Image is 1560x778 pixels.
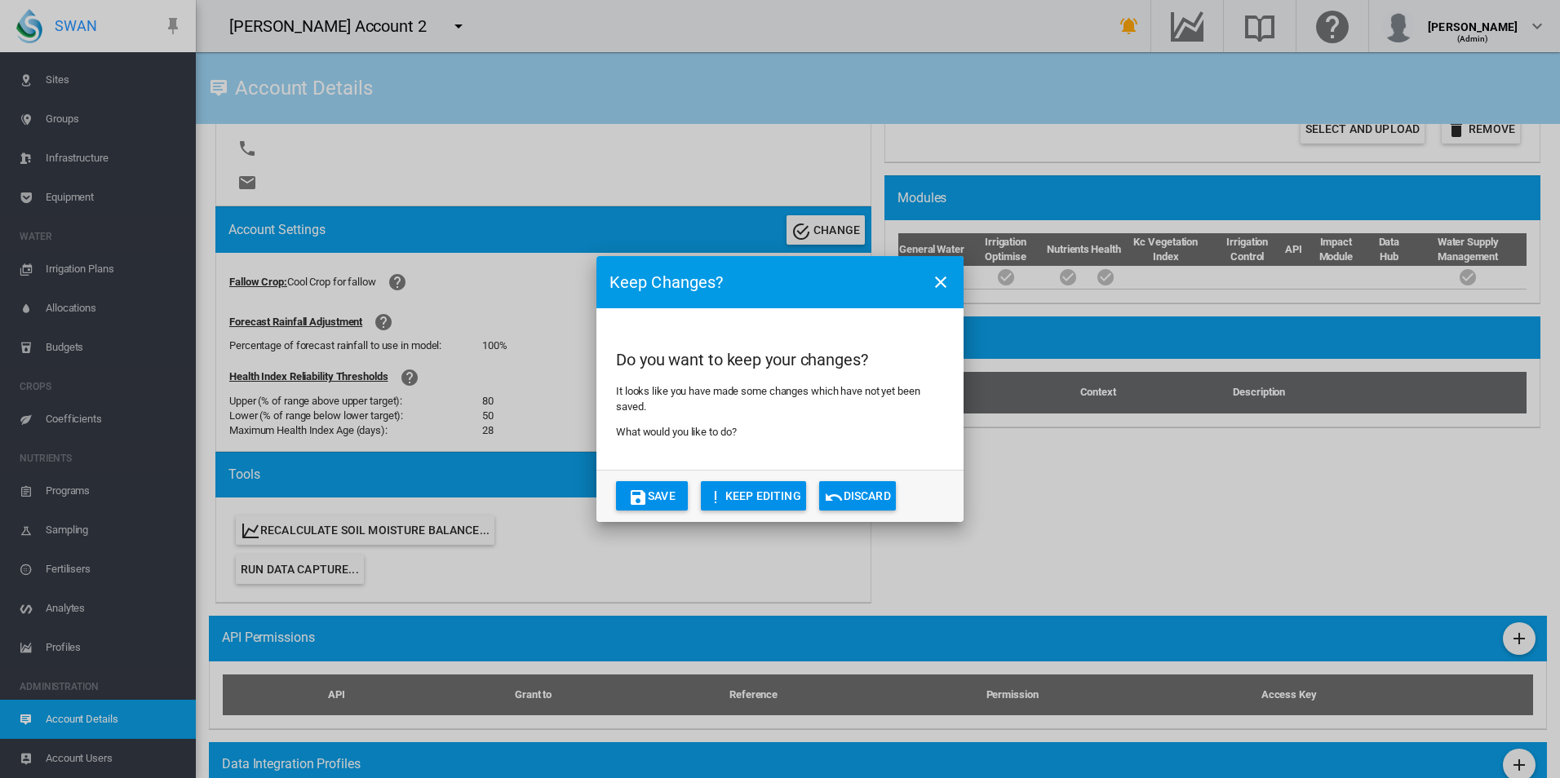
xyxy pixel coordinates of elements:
button: icon-content-saveSave [616,481,688,511]
md-icon: icon-content-save [628,488,648,507]
p: What would you like to do? [616,425,944,440]
button: icon-exclamationKEEP EDITING [701,481,806,511]
button: icon-undoDiscard [819,481,896,511]
md-dialog: Do you ... [596,256,964,522]
md-icon: icon-close [931,272,951,292]
md-icon: icon-undo [824,488,844,507]
h2: Do you want to keep your changes? [616,348,944,371]
button: icon-close [924,266,957,298]
h3: Keep Changes? [609,271,723,294]
p: It looks like you have made some changes which have not yet been saved. [616,384,944,413]
md-icon: icon-exclamation [706,488,725,507]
